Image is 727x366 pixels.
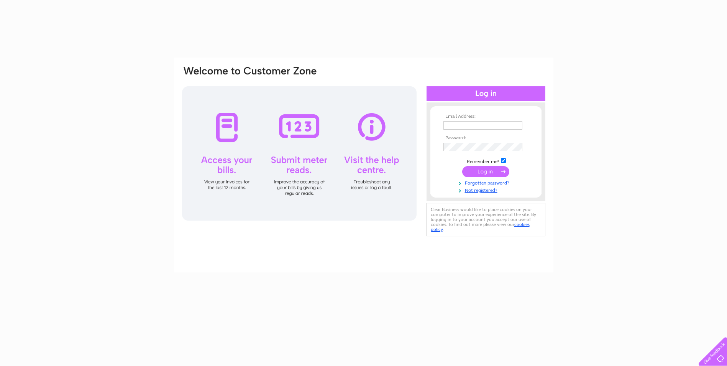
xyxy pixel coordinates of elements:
[443,179,530,186] a: Forgotten password?
[443,186,530,193] a: Not registered?
[462,166,509,177] input: Submit
[441,114,530,119] th: Email Address:
[431,222,530,232] a: cookies policy
[427,203,545,236] div: Clear Business would like to place cookies on your computer to improve your experience of the sit...
[441,157,530,165] td: Remember me?
[441,135,530,141] th: Password:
